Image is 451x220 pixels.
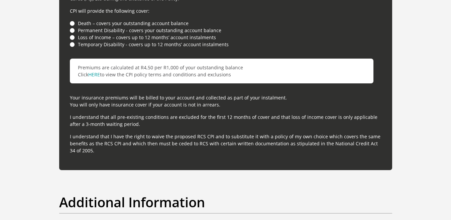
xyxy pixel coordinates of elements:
p: I understand that all pre-existing conditions are excluded for the first 12 months of cover and t... [70,114,381,128]
li: Death – covers your outstanding account balance [70,20,381,27]
li: Loss of Income – covers up to 12 months’ account instalments [70,34,381,41]
p: CPI will provide the following cover: [70,7,381,14]
li: Permanent Disability - covers your outstanding account balance [70,27,381,34]
p: I understand that I have the right to waive the proposed RCS CPI and to substitute it with a poli... [70,133,381,154]
p: Premiums are calculated at R4,50 per R1,000 of your outstanding balance Click to view the CPI pol... [70,59,373,83]
a: HERE [88,71,100,78]
li: Temporary Disability - covers up to 12 months’ account instalments [70,41,381,48]
p: Your insurance premiums will be billed to your account and collected as part of your instalment. ... [70,94,381,108]
h2: Additional Information [59,194,392,210]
